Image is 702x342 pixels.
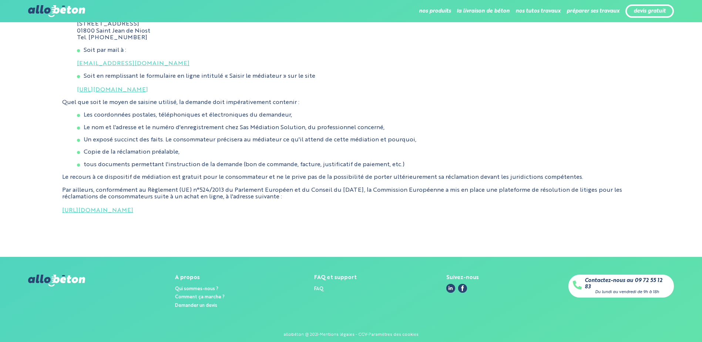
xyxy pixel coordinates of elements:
[175,275,225,281] div: A propos
[356,332,357,337] span: -
[77,161,640,168] li: tous documents permettant l'instruction de la demande (bon de commande, facture, justificatif de ...
[77,73,640,93] li: Soit en remplissant le formulaire en ligne intitulé « Saisir le médiateur » sur le site
[446,275,479,281] div: Suivez-nous
[283,332,318,337] div: allobéton @ 2021
[175,295,225,299] a: Comment ça marche ?
[77,47,640,67] li: Soit par mail à :
[314,275,357,281] div: FAQ et support
[77,61,189,67] a: [EMAIL_ADDRESS][DOMAIN_NAME]
[567,2,619,20] li: préparer ses travaux
[367,332,369,337] div: -
[457,2,510,20] li: la livraison de béton
[77,124,640,131] li: Le nom et l'adresse et le numéro d'enregistrement chez Sas Médiation Solution, du professionnel c...
[77,137,640,143] li: Un exposé succinct des faits. Le consommateur précisera au médiateur ce qu'il attend de cette méd...
[77,112,640,118] li: Les coordonnées postales, téléphoniques et électroniques du demandeur,
[28,5,85,17] img: allobéton
[515,2,561,20] li: nos tutos travaux
[62,99,640,106] p: Quel que soit le moyen de saisine utilisé, la demande doit impérativement contenir :
[369,332,419,337] a: Paramètres des cookies
[77,87,148,93] a: [URL][DOMAIN_NAME]
[419,2,451,20] li: nos produits
[634,8,666,14] a: devis gratuit
[28,275,85,286] img: allobéton
[318,332,320,337] div: -
[320,332,355,337] a: Mentions légales
[175,303,217,308] a: Demander un devis
[62,187,640,214] p: Par ailleurs, conformément au Règlement (UE) n°524/2013 du Parlement Européen et du Conseil du [D...
[62,208,133,214] a: [URL][DOMAIN_NAME]
[595,290,659,295] div: Du lundi au vendredi de 9h à 18h
[358,332,367,337] a: CGV
[77,149,640,155] li: Copie de la réclamation préalable,
[314,286,323,291] a: FAQ
[585,278,669,290] a: Contactez-nous au 09 72 55 12 83
[62,174,640,181] p: Le recours à ce dispositif de médiation est gratuit pour le consommateur et ne le prive pas de la...
[175,286,218,291] a: Qui sommes-nous ?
